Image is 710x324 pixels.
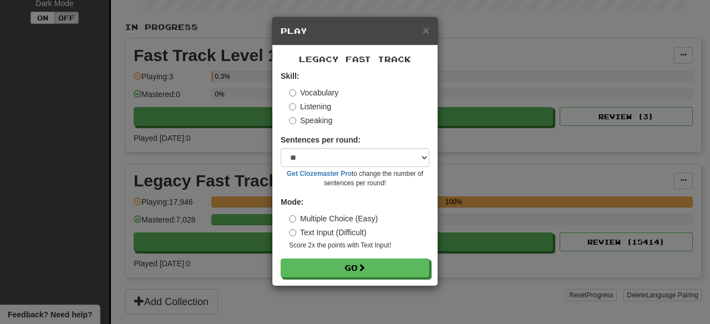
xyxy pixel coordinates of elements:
input: Text Input (Difficult) [289,229,296,236]
label: Text Input (Difficult) [289,227,367,238]
button: Close [423,24,429,36]
strong: Mode: [281,198,303,206]
input: Speaking [289,117,296,124]
small: to change the number of sentences per round! [281,169,429,188]
label: Listening [289,101,331,112]
input: Multiple Choice (Easy) [289,215,296,222]
span: Legacy Fast Track [299,54,411,64]
label: Speaking [289,115,332,126]
h5: Play [281,26,429,37]
label: Multiple Choice (Easy) [289,213,378,224]
input: Vocabulary [289,89,296,97]
button: Go [281,259,429,277]
span: × [423,24,429,37]
label: Vocabulary [289,87,338,98]
a: Get Clozemaster Pro [287,170,352,178]
input: Listening [289,103,296,110]
label: Sentences per round: [281,134,361,145]
strong: Skill: [281,72,299,80]
small: Score 2x the points with Text Input ! [289,241,429,250]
